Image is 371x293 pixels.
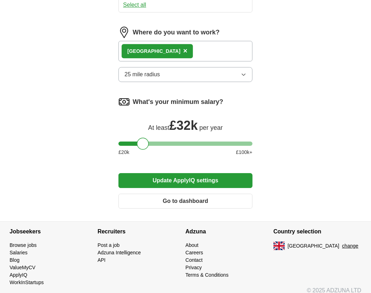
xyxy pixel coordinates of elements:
[288,242,339,250] span: [GEOGRAPHIC_DATA]
[10,257,20,263] a: Blog
[273,222,361,242] h4: Country selection
[199,124,223,131] span: per year
[185,242,199,248] a: About
[127,48,181,55] div: [GEOGRAPHIC_DATA]
[183,46,188,56] button: ×
[10,272,27,278] a: ApplyIQ
[185,272,228,278] a: Terms & Conditions
[133,28,220,37] label: Where do you want to work?
[98,257,106,263] a: API
[10,265,35,270] a: ValueMyCV
[118,67,253,82] button: 25 mile radius
[10,242,37,248] a: Browse jobs
[118,173,253,188] button: Update ApplyIQ settings
[236,149,252,156] span: £ 100 k+
[342,242,359,250] button: change
[98,250,141,255] a: Adzuna Intelligence
[185,265,202,270] a: Privacy
[273,242,285,250] img: UK flag
[133,97,223,107] label: What's your minimum salary?
[118,194,253,209] button: Go to dashboard
[118,96,130,107] img: salary.png
[10,250,28,255] a: Salaries
[10,280,44,285] a: WorkInStartups
[124,70,160,79] span: 25 mile radius
[170,118,198,133] span: £ 32k
[183,47,188,55] span: ×
[118,149,129,156] span: £ 20 k
[185,250,203,255] a: Careers
[98,242,120,248] a: Post a job
[118,27,130,38] img: location.png
[185,257,203,263] a: Contact
[123,1,146,9] button: Select all
[148,124,170,131] span: At least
